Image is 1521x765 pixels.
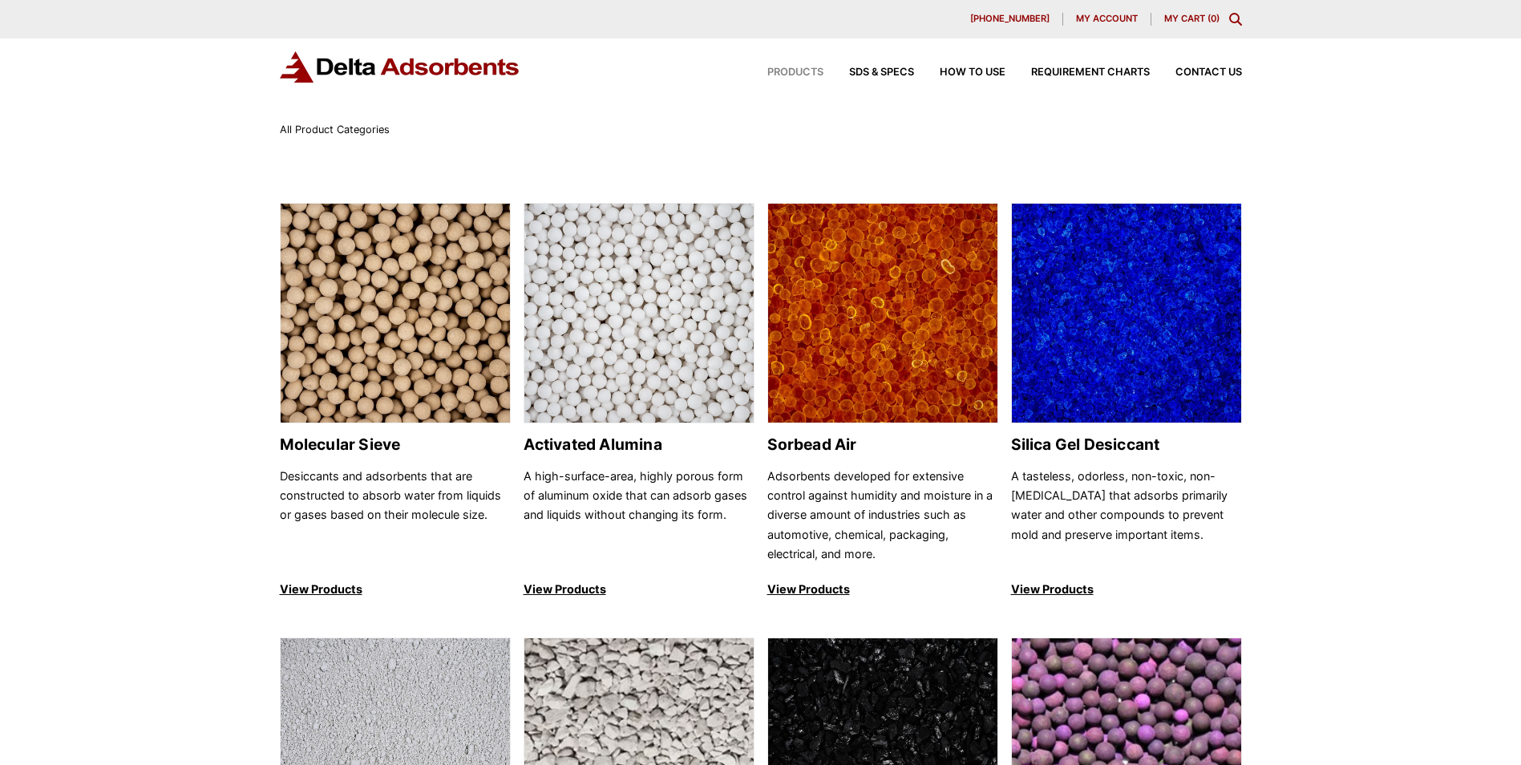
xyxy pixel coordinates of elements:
[280,467,511,565] p: Desiccants and adsorbents that are constructed to absorb water from liquids or gases based on the...
[1005,67,1150,78] a: Requirement Charts
[823,67,914,78] a: SDS & SPECS
[767,467,998,565] p: Adsorbents developed for extensive control against humidity and moisture in a diverse amount of i...
[767,203,998,600] a: Sorbead Air Sorbead Air Adsorbents developed for extensive control against humidity and moisture ...
[524,580,754,599] p: View Products
[280,123,390,136] span: All Product Categories
[1031,67,1150,78] span: Requirement Charts
[914,67,1005,78] a: How to Use
[1011,580,1242,599] p: View Products
[1229,13,1242,26] div: Toggle Modal Content
[524,435,754,454] h2: Activated Alumina
[280,435,511,454] h2: Molecular Sieve
[1063,13,1151,26] a: My account
[1011,203,1242,600] a: Silica Gel Desiccant Silica Gel Desiccant A tasteless, odorless, non-toxic, non-[MEDICAL_DATA] th...
[281,204,510,424] img: Molecular Sieve
[1012,204,1241,424] img: Silica Gel Desiccant
[524,204,754,424] img: Activated Alumina
[767,67,823,78] span: Products
[1076,14,1138,23] span: My account
[767,435,998,454] h2: Sorbead Air
[280,203,511,600] a: Molecular Sieve Molecular Sieve Desiccants and adsorbents that are constructed to absorb water fr...
[1211,13,1216,24] span: 0
[1175,67,1242,78] span: Contact Us
[1150,67,1242,78] a: Contact Us
[280,580,511,599] p: View Products
[524,203,754,600] a: Activated Alumina Activated Alumina A high-surface-area, highly porous form of aluminum oxide tha...
[849,67,914,78] span: SDS & SPECS
[1164,13,1220,24] a: My Cart (0)
[768,204,997,424] img: Sorbead Air
[767,580,998,599] p: View Products
[940,67,1005,78] span: How to Use
[524,467,754,565] p: A high-surface-area, highly porous form of aluminum oxide that can adsorb gases and liquids witho...
[742,67,823,78] a: Products
[1011,467,1242,565] p: A tasteless, odorless, non-toxic, non-[MEDICAL_DATA] that adsorbs primarily water and other compo...
[970,14,1050,23] span: [PHONE_NUMBER]
[1011,435,1242,454] h2: Silica Gel Desiccant
[957,13,1063,26] a: [PHONE_NUMBER]
[280,51,520,83] img: Delta Adsorbents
